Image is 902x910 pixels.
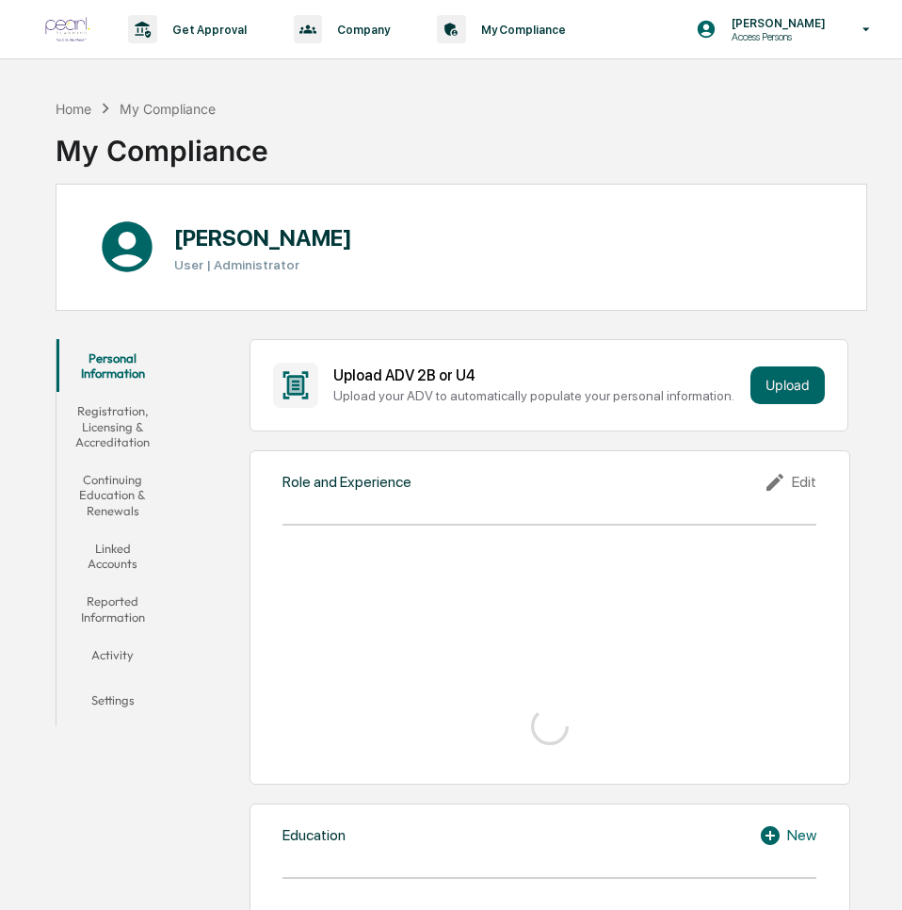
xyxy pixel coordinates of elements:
[717,16,835,30] p: [PERSON_NAME]
[56,582,169,636] button: Reported Information
[759,824,816,847] div: New
[56,681,169,726] button: Settings
[174,224,352,252] h1: [PERSON_NAME]
[174,257,352,272] h3: User | Administrator
[750,366,825,404] button: Upload
[56,101,91,117] div: Home
[45,17,90,42] img: logo
[322,23,399,37] p: Company
[56,461,169,529] button: Continuing Education & Renewals
[764,471,816,494] div: Edit
[282,826,346,844] div: Education
[282,473,411,491] div: Role and Experience
[333,366,743,384] div: Upload ADV 2B or U4
[56,119,268,168] div: My Compliance
[333,388,743,403] div: Upload your ADV to automatically populate your personal information.
[717,30,835,43] p: Access Persons
[56,636,169,681] button: Activity
[56,529,169,583] button: Linked Accounts
[56,339,169,726] div: secondary tabs example
[157,23,256,37] p: Get Approval
[56,392,169,461] button: Registration, Licensing & Accreditation
[120,101,216,117] div: My Compliance
[466,23,575,37] p: My Compliance
[56,339,169,393] button: Personal Information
